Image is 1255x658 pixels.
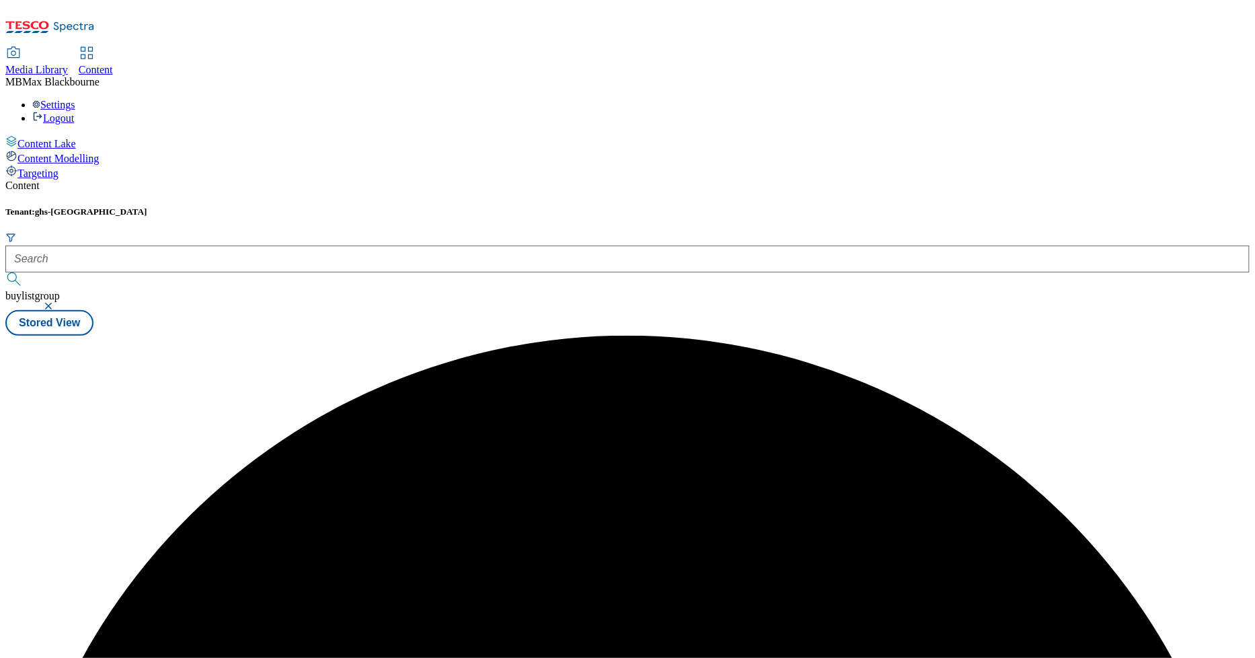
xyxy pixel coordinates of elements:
h5: Tenant: [5,207,1250,217]
a: Content Modelling [5,150,1250,165]
a: Logout [32,112,74,124]
button: Stored View [5,310,93,336]
span: buylistgroup [5,290,60,301]
a: Content [79,48,113,76]
span: Max Blackbourne [22,76,100,87]
span: Content [79,64,113,75]
div: Content [5,180,1250,192]
span: ghs-[GEOGRAPHIC_DATA] [35,207,147,217]
svg: Search Filters [5,232,16,243]
span: Content Modelling [17,153,99,164]
a: Media Library [5,48,68,76]
span: Media Library [5,64,68,75]
input: Search [5,246,1250,272]
span: MB [5,76,22,87]
span: Targeting [17,168,59,179]
span: Content Lake [17,138,76,149]
a: Settings [32,99,75,110]
a: Content Lake [5,135,1250,150]
a: Targeting [5,165,1250,180]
